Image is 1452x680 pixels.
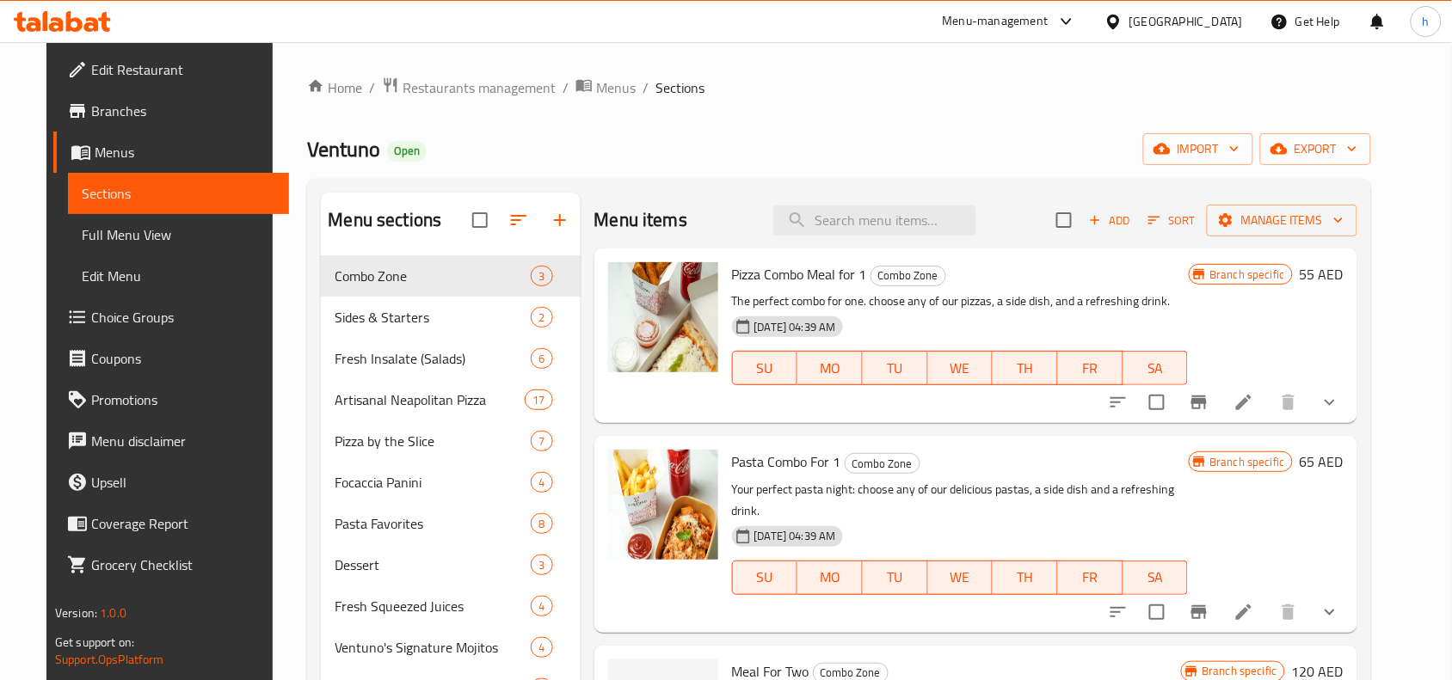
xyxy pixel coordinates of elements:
span: 2 [532,309,551,326]
span: Ventuno's Signature Mojitos [335,637,531,658]
span: FR [1065,565,1117,590]
svg: Show Choices [1320,392,1340,413]
input: search [773,205,976,236]
a: Choice Groups [53,297,289,338]
a: Promotions [53,379,289,420]
span: import [1157,138,1240,160]
div: Artisanal Neapolitan Pizza17 [321,379,580,420]
a: Coverage Report [53,503,289,544]
span: Branches [91,101,275,121]
span: Sides & Starters [335,307,531,328]
span: Pizza by the Slice [335,431,531,451]
span: 7 [532,433,551,450]
a: Support.OpsPlatform [55,648,164,671]
button: SA [1123,351,1189,385]
h2: Menu sections [328,207,441,233]
span: FR [1065,356,1117,381]
span: Open [387,144,427,158]
div: items [531,348,552,369]
button: Manage items [1207,205,1357,236]
span: 17 [526,392,551,408]
svg: Show Choices [1320,602,1340,622]
span: Upsell [91,472,275,493]
span: Menu disclaimer [91,431,275,451]
button: delete [1268,382,1309,423]
a: Coupons [53,338,289,379]
h6: 65 AED [1300,450,1344,474]
span: Choice Groups [91,307,275,328]
button: SU [732,561,798,595]
button: TU [863,351,928,385]
button: Add [1082,207,1137,234]
button: sort-choices [1098,382,1139,423]
div: items [531,431,552,451]
div: Combo Zone [845,453,920,474]
span: Branch specific [1203,266,1292,283]
div: Pizza by the Slice7 [321,420,580,462]
span: Coupons [91,348,275,369]
span: Ventuno [307,130,380,168]
div: items [531,307,552,328]
a: Edit Menu [68,255,289,297]
div: Open [387,141,427,162]
span: Branch specific [1203,454,1292,470]
div: Combo Zone3 [321,255,580,297]
a: Edit menu item [1234,602,1254,622]
span: SA [1130,565,1182,590]
div: Pasta Favorites8 [321,503,580,544]
li: / [563,77,569,98]
button: Branch-specific-item [1178,591,1220,633]
span: TH [1000,565,1051,590]
button: TH [993,351,1058,385]
img: Pasta Combo For 1 [608,450,718,560]
span: TH [1000,356,1051,381]
button: FR [1058,351,1123,385]
p: Your perfect pasta night: choose any of our delicious pastas, a side dish and a refreshing drink. [732,479,1189,522]
div: Focaccia Panini4 [321,462,580,503]
li: / [369,77,375,98]
span: Sections [82,183,275,204]
span: WE [935,356,987,381]
span: Add item [1082,207,1137,234]
span: Coverage Report [91,513,275,534]
a: Upsell [53,462,289,503]
span: Promotions [91,389,275,410]
span: export [1274,138,1357,160]
div: Dessert [335,554,531,575]
span: Combo Zone [335,266,531,286]
span: SU [740,565,791,590]
span: Combo Zone [846,454,920,474]
span: TU [870,565,921,590]
span: Pasta Combo For 1 [732,449,841,475]
div: Dessert3 [321,544,580,585]
span: Sections [655,77,704,98]
span: Grocery Checklist [91,554,275,575]
span: Sort [1148,211,1196,230]
button: sort-choices [1098,591,1139,633]
span: 4 [532,598,551,615]
button: WE [928,561,994,595]
h6: 55 AED [1300,262,1344,286]
span: Pasta Favorites [335,513,531,534]
a: Menus [575,77,636,99]
div: items [531,472,552,493]
span: SA [1130,356,1182,381]
span: SU [740,356,791,381]
button: show more [1309,382,1350,423]
a: Branches [53,90,289,132]
span: Fresh Insalate (Salads) [335,348,531,369]
button: Sort [1144,207,1200,234]
div: Sides & Starters2 [321,297,580,338]
span: Focaccia Panini [335,472,531,493]
span: Pizza Combo Meal for 1 [732,261,867,287]
button: TU [863,561,928,595]
span: MO [804,356,856,381]
span: Select to update [1139,594,1175,630]
a: Grocery Checklist [53,544,289,585]
span: Select section [1046,202,1082,238]
a: Restaurants management [382,77,556,99]
span: h [1423,12,1430,31]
